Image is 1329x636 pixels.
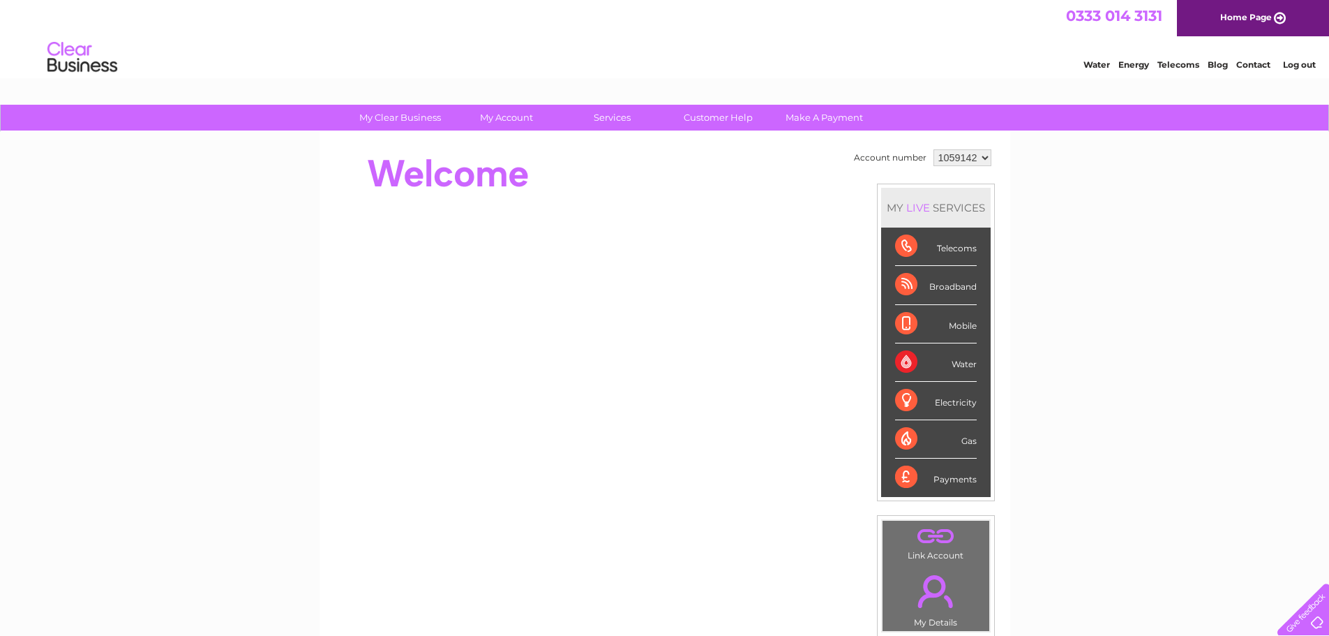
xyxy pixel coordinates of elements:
[881,188,991,228] div: MY SERVICES
[886,567,986,616] a: .
[1157,59,1199,70] a: Telecoms
[661,105,776,131] a: Customer Help
[1066,7,1162,24] a: 0333 014 3131
[895,459,977,496] div: Payments
[882,563,990,632] td: My Details
[767,105,882,131] a: Make A Payment
[895,343,977,382] div: Water
[336,8,995,68] div: Clear Business is a trading name of Verastar Limited (registered in [GEOGRAPHIC_DATA] No. 3667643...
[850,146,930,170] td: Account number
[895,420,977,459] div: Gas
[1118,59,1149,70] a: Energy
[895,266,977,304] div: Broadband
[882,520,990,564] td: Link Account
[886,524,986,549] a: .
[47,36,118,79] img: logo.png
[903,201,933,214] div: LIVE
[1236,59,1270,70] a: Contact
[449,105,564,131] a: My Account
[1208,59,1228,70] a: Blog
[555,105,670,131] a: Services
[895,382,977,420] div: Electricity
[1283,59,1316,70] a: Log out
[343,105,458,131] a: My Clear Business
[895,305,977,343] div: Mobile
[895,228,977,266] div: Telecoms
[1083,59,1110,70] a: Water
